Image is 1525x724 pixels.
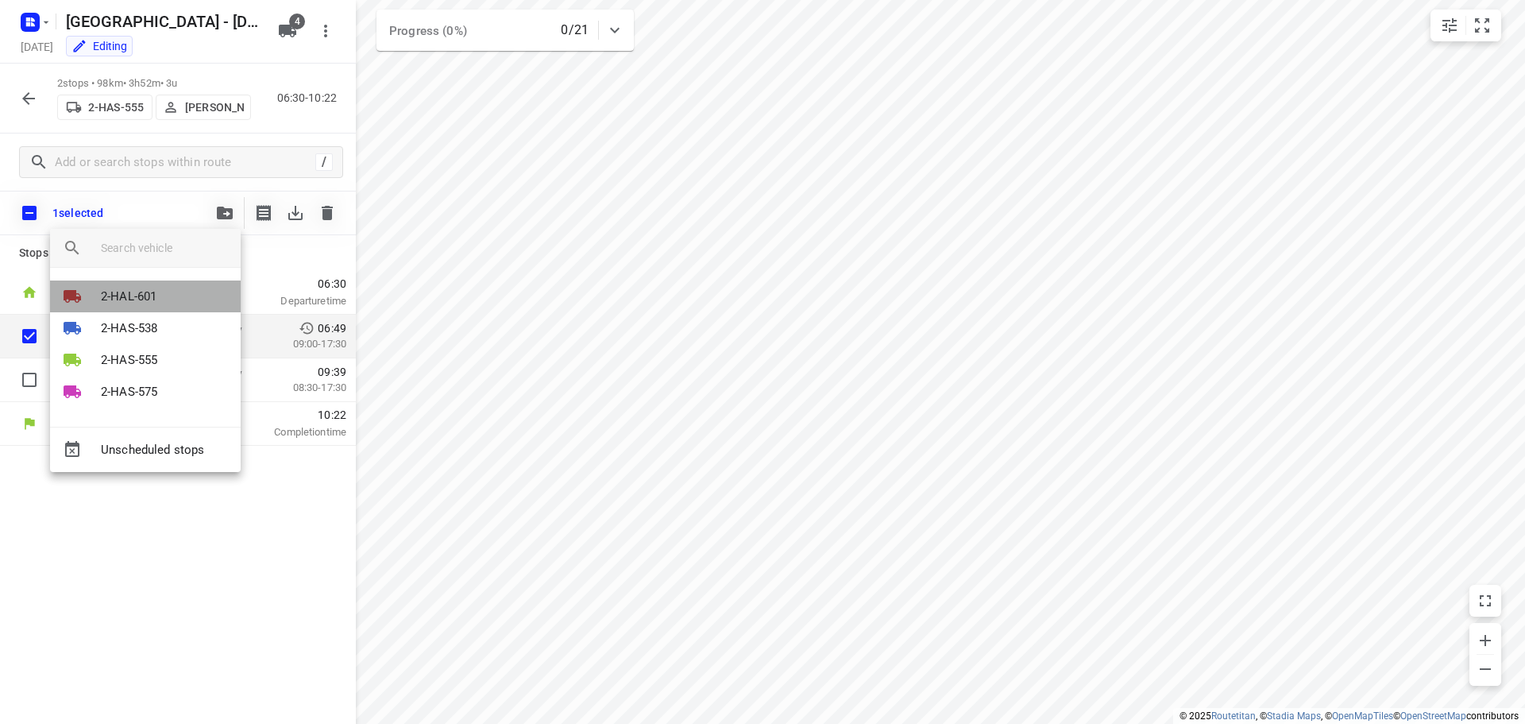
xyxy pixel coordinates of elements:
[50,376,241,408] li: 2-HAS-575
[50,434,241,466] div: Unscheduled stops
[101,383,157,401] p: 2-HAS-575
[101,319,157,338] p: 2-HAS-538
[101,441,228,459] span: Unscheduled stops
[101,236,228,260] input: search vehicle
[101,351,157,370] p: 2-HAS-555
[101,288,156,306] p: 2-HAL-601
[50,312,241,344] li: 2-HAS-538
[50,281,241,312] li: 2-HAL-601
[50,344,241,376] li: 2-HAS-555
[50,229,101,267] div: Search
